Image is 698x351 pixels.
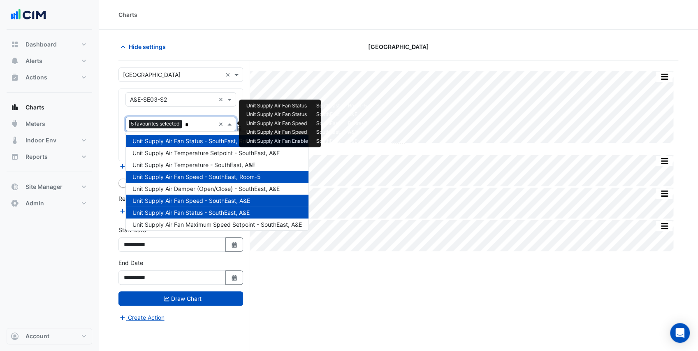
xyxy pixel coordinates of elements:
[118,162,168,171] button: Add Equipment
[26,57,42,65] span: Alerts
[312,110,344,119] td: SouthEast
[218,120,225,128] span: Clear
[7,36,92,53] button: Dashboard
[11,153,19,161] app-icon: Reports
[118,225,146,234] label: Start Date
[7,99,92,116] button: Charts
[11,183,19,191] app-icon: Site Manager
[218,95,225,104] span: Clear
[242,137,312,146] td: Unit Supply Air Fan Enable
[26,183,63,191] span: Site Manager
[132,173,261,180] span: Unit Supply Air Fan Speed - SouthEast, Room-5
[11,73,19,81] app-icon: Actions
[312,101,344,110] td: SouthEast
[242,101,312,110] td: Unit Supply Air Fan Status
[656,72,672,82] button: More Options
[132,161,255,168] span: Unit Supply Air Temperature - SouthEast, A&E
[7,179,92,195] button: Site Manager
[7,195,92,212] button: Admin
[26,136,56,144] span: Indoor Env
[125,131,309,231] ng-dropdown-panel: Options list
[132,221,302,228] span: Unit Supply Air Fan Maximum Speed Setpoint - SouthEast, A&E
[11,103,19,112] app-icon: Charts
[231,274,238,281] fa-icon: Select Date
[10,7,47,23] img: Company Logo
[656,221,672,231] button: More Options
[231,241,238,248] fa-icon: Select Date
[118,258,143,267] label: End Date
[26,73,47,81] span: Actions
[11,120,19,128] app-icon: Meters
[26,199,44,207] span: Admin
[132,197,250,204] span: Unit Supply Air Fan Speed - SouthEast, A&E
[656,156,672,166] button: More Options
[132,149,280,156] span: Unit Supply Air Temperature Setpoint - SouthEast, A&E
[118,291,243,306] button: Draw Chart
[242,110,312,119] td: Unit Supply Air Fan Status
[344,101,371,110] td: Room-5
[26,120,45,128] span: Meters
[7,53,92,69] button: Alerts
[7,149,92,165] button: Reports
[132,209,250,216] span: Unit Supply Air Fan Status - SouthEast, A&E
[118,194,162,203] label: Reference Lines
[7,69,92,86] button: Actions
[312,128,344,137] td: SouthEast
[26,332,49,340] span: Account
[344,137,371,146] td: A&E
[312,137,344,146] td: SouthEast
[26,103,44,112] span: Charts
[368,42,429,51] span: [GEOGRAPHIC_DATA]
[11,57,19,65] app-icon: Alerts
[7,116,92,132] button: Meters
[132,185,280,192] span: Unit Supply Air Damper (Open/Close) - SouthEast, A&E
[7,328,92,344] button: Account
[11,40,19,49] app-icon: Dashboard
[118,206,180,216] button: Add Reference Line
[118,313,165,322] button: Create Action
[242,128,312,137] td: Unit Supply Air Fan Speed
[7,132,92,149] button: Indoor Env
[11,199,19,207] app-icon: Admin
[312,119,344,128] td: SouthEast
[344,119,371,128] td: Room-5
[344,110,371,119] td: A&E
[11,136,19,144] app-icon: Indoor Env
[225,70,232,79] span: Clear
[242,119,312,128] td: Unit Supply Air Fan Speed
[129,42,166,51] span: Hide settings
[118,40,171,54] button: Hide settings
[118,10,137,19] div: Charts
[129,120,182,128] span: 5 favourites selected
[670,323,690,343] div: Open Intercom Messenger
[344,128,371,137] td: A&E
[26,153,48,161] span: Reports
[132,137,260,144] span: Unit Supply Air Fan Status - SouthEast, Room-5
[26,40,57,49] span: Dashboard
[656,188,672,199] button: More Options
